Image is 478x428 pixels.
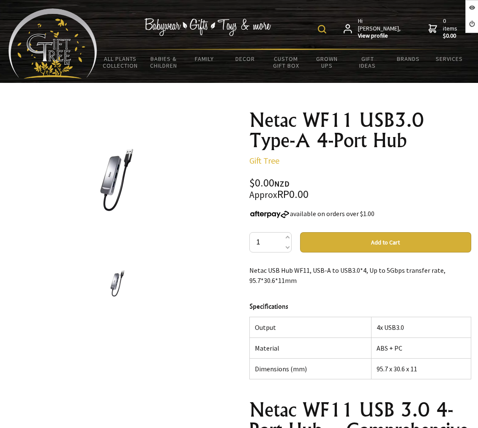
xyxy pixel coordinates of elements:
a: Services [429,50,470,68]
a: Grown Ups [306,50,347,74]
img: Babyware - Gifts - Toys and more... [8,8,97,79]
td: 4x USB3.0 [371,317,471,338]
button: Add to Cart [300,232,472,252]
a: Decor [225,50,266,68]
h4: Specifications [249,301,472,312]
a: All Plants Collection [97,50,143,74]
a: Brands [388,50,429,68]
td: Output [249,317,371,338]
a: Babies & Children [143,50,184,74]
img: Babywear - Gifts - Toys & more [144,18,271,36]
p: Netac USB Hub WF11, USB-A to USB3.0*4, Up to 5Gbps transfer rate, 95.7*30.6*11mm [249,265,472,285]
a: Gift Ideas [347,50,388,74]
h1: Netac WF11 USB3.0 Type-A 4-Port Hub [249,110,472,151]
strong: View profile [358,32,402,40]
a: Hi [PERSON_NAME],View profile [344,17,402,40]
img: Netac WF11 USB3.0 Type-A 4-Port Hub [102,269,134,301]
span: NZD [274,179,290,189]
img: Netac WF11 USB3.0 Type-A 4-Port Hub [80,146,156,222]
div: available on orders over $1.00 [249,209,472,219]
td: Material [249,338,371,359]
td: Dimensions (mm) [249,359,371,379]
strong: $0.00 [443,32,459,40]
img: Afterpay [249,211,290,218]
span: 0 items [443,17,459,40]
a: Gift Tree [249,155,279,166]
td: ABS + PC [371,338,471,359]
span: Hi [PERSON_NAME], [358,17,402,40]
a: 0 items$0.00 [429,17,459,40]
a: Custom Gift Box [266,50,307,74]
div: $0.00 RP0.00 [249,178,472,200]
a: Family [184,50,225,68]
td: 95.7 x 30.6 x 11 [371,359,471,379]
small: Approx [249,189,277,200]
img: product search [318,25,326,33]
